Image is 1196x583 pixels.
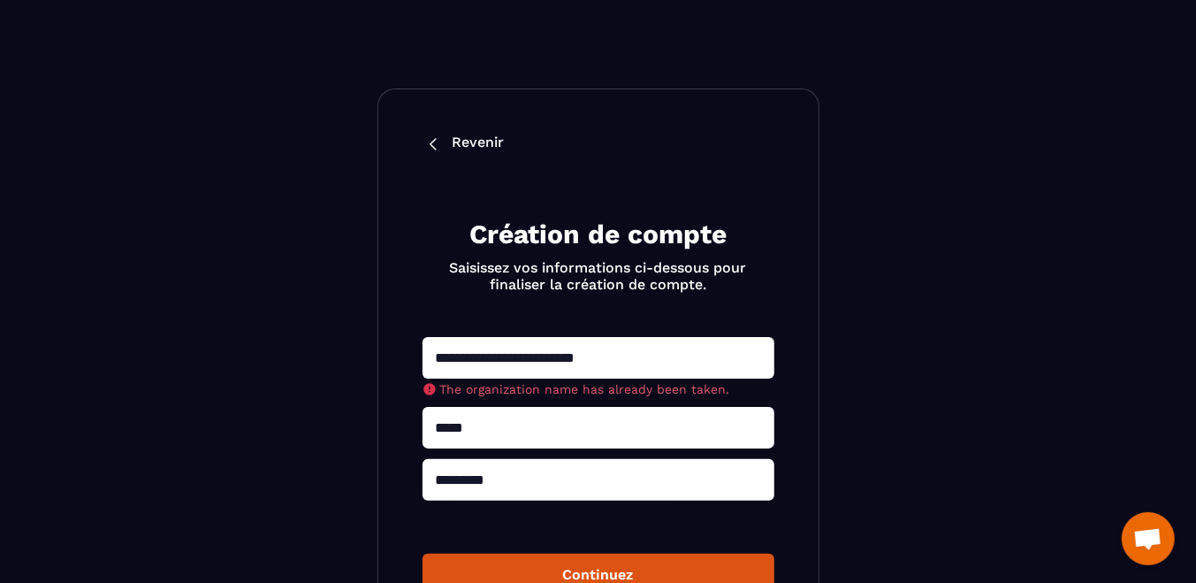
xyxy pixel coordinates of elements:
img: back [423,134,444,155]
span: The organization name has already been taken. [440,382,730,396]
p: Saisissez vos informations ci-dessous pour finaliser la création de compte. [444,259,753,293]
a: Ouvrir le chat [1122,512,1175,565]
a: Revenir [423,134,774,155]
h2: Création de compte [444,217,753,252]
p: Revenir [453,134,505,155]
